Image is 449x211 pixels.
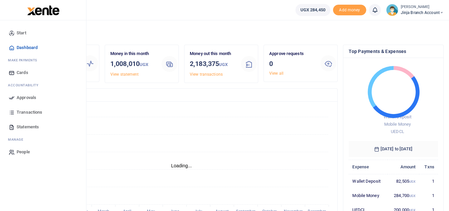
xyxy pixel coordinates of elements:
th: Txns [419,160,438,174]
span: UEDCL [391,129,404,134]
h3: 2,183,375 [190,59,236,70]
li: Wallet ballance [293,4,333,16]
h3: 0 [269,59,315,69]
a: Statements [5,120,81,134]
li: M [5,134,81,145]
p: Money in this month [110,50,156,57]
h4: Top Payments & Expenses [349,48,438,55]
span: UGX 284,450 [300,7,325,13]
td: 1 [419,174,438,188]
td: Wallet Deposit [349,174,388,188]
a: Transactions [5,105,81,120]
small: UGX [409,194,415,198]
h3: 1,008,010 [110,59,156,70]
span: anage [11,137,24,142]
span: countability [13,83,38,88]
td: Mobile Money [349,188,388,203]
img: logo-large [27,5,59,15]
a: Dashboard [5,40,81,55]
span: ake Payments [11,58,37,63]
a: View all [269,71,283,76]
p: Approve requests [269,50,315,57]
span: Start [17,30,26,36]
a: profile-user [PERSON_NAME] Jinja branch account [386,4,444,16]
span: Wallet Deposit [384,114,411,119]
span: Jinja branch account [401,10,444,16]
li: Toup your wallet [333,5,366,16]
span: People [17,149,30,155]
span: Statements [17,124,39,130]
a: logo-small logo-large logo-large [27,7,59,12]
h6: [DATE] to [DATE] [349,141,438,157]
a: People [5,145,81,159]
span: Transactions [17,109,42,116]
p: Money out this month [190,50,236,57]
a: View transactions [190,72,223,77]
span: Cards [17,69,28,76]
td: 82,505 [388,174,419,188]
small: UGX [219,62,228,67]
span: Mobile Money [384,122,411,127]
a: Start [5,26,81,40]
img: profile-user [386,4,398,16]
td: 284,700 [388,188,419,203]
small: UGX [140,62,148,67]
small: [PERSON_NAME] [401,4,444,10]
li: Ac [5,80,81,90]
span: Approvals [17,94,36,101]
span: Add money [333,5,366,16]
a: View statement [110,72,139,77]
a: Add money [333,7,366,12]
text: Loading... [171,163,192,168]
a: Approvals [5,90,81,105]
h4: Transactions Overview [31,91,332,99]
li: M [5,55,81,65]
small: UGX [409,180,415,183]
th: Expense [349,160,388,174]
th: Amount [388,160,419,174]
a: Cards [5,65,81,80]
td: 1 [419,188,438,203]
a: UGX 284,450 [295,4,330,16]
h4: Hello [25,29,444,36]
span: Dashboard [17,44,38,51]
